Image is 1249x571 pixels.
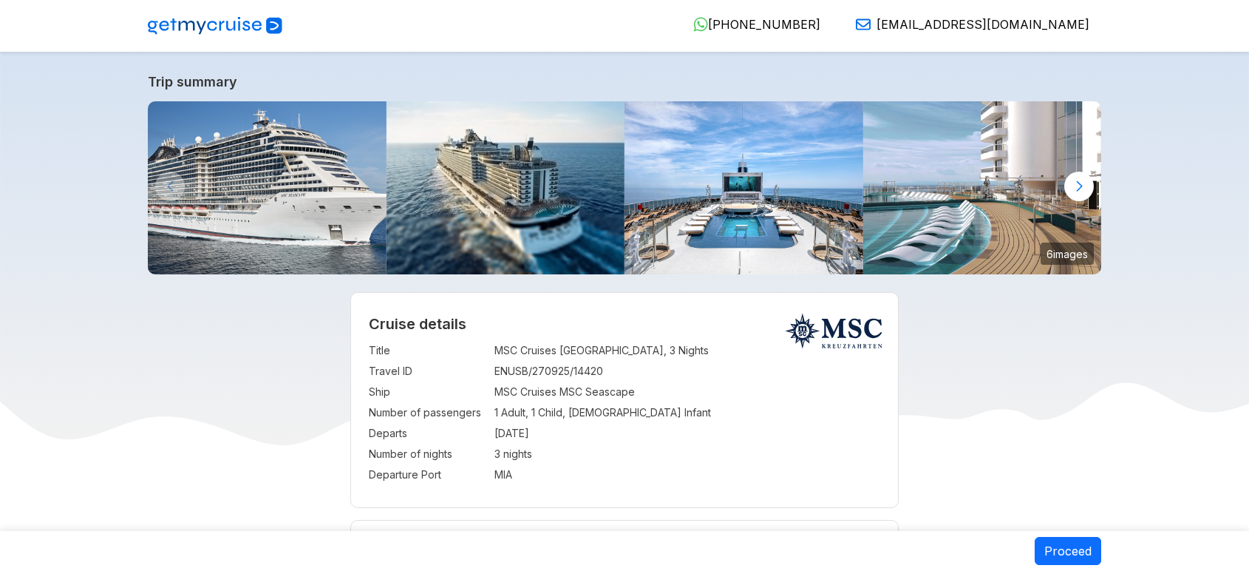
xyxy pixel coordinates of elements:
td: Number of passengers [369,402,487,423]
td: Travel ID [369,361,487,382]
td: 1 Adult, 1 Child, [DEMOGRAPHIC_DATA] Infant [494,402,881,423]
img: top_pag_mscseascape.png [148,101,387,274]
td: : [487,423,494,444]
td: MIA [494,464,881,485]
td: Ship [369,382,487,402]
a: [EMAIL_ADDRESS][DOMAIN_NAME] [844,17,1089,32]
td: Number of nights [369,444,487,464]
button: Proceed [1035,537,1101,565]
td: : [487,464,494,485]
td: MSC Cruises [GEOGRAPHIC_DATA], 3 Nights [494,340,881,361]
td: [DATE] [494,423,881,444]
td: : [487,402,494,423]
span: [PHONE_NUMBER] [708,17,820,32]
td: Title [369,340,487,361]
a: Trip summary [148,74,1101,89]
img: WhatsApp [693,17,708,32]
a: [PHONE_NUMBER] [681,17,820,32]
img: sc_main_pool.jpg [624,101,863,274]
span: [EMAIL_ADDRESS][DOMAIN_NAME] [877,17,1089,32]
small: 6 images [1041,243,1094,265]
td: : [487,340,494,361]
img: sc_item.jpg [387,101,625,274]
td: Departure Port [369,464,487,485]
td: : [487,444,494,464]
img: Email [856,17,871,32]
td: MSC Cruises MSC Seascape [494,382,881,402]
h2: Cruise details [369,315,881,333]
td: 3 nights [494,444,881,464]
td: ENUSB/270925/14420 [494,361,881,382]
img: sh_infinity-pool.jpg [863,101,1102,274]
td: : [487,382,494,402]
td: Departs [369,423,487,444]
td: : [487,361,494,382]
